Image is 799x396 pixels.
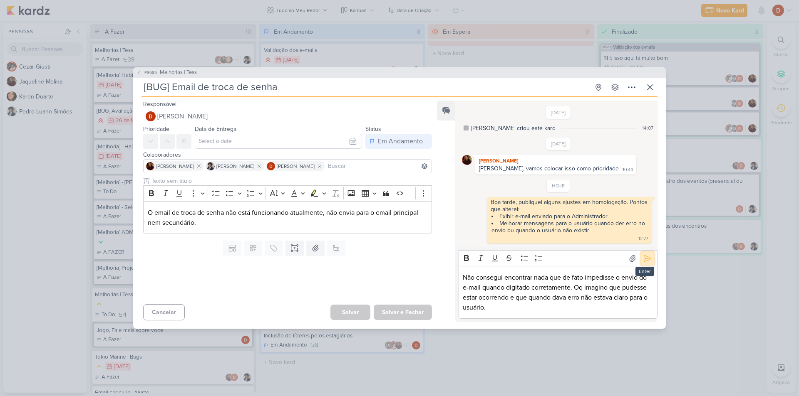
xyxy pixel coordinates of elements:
input: Texto sem título [150,177,432,185]
span: [PERSON_NAME] [277,162,315,170]
label: Prioridade [143,125,169,133]
div: Enter [635,267,654,276]
label: Data de Entrega [195,125,236,133]
div: Boa tarde, publiquei alguns ajustes em homologação. Pontos que alterei: [491,199,648,213]
div: 14:07 [642,124,653,132]
li: Exibir e-mail enviado para o Administrador [491,213,648,220]
div: 10:44 [623,167,633,173]
div: Em Andamento [378,136,423,146]
span: [PERSON_NAME] [156,162,194,170]
button: PS685 Melhorias | Tess [136,69,197,77]
input: Kard Sem Título [141,80,589,95]
div: 12:27 [638,236,648,242]
div: [PERSON_NAME], vamos colocar isso como prioridade [479,165,619,172]
span: [PERSON_NAME] [157,111,208,121]
div: Editor editing area: main [459,266,658,319]
input: Select a date [195,134,362,149]
div: Editor toolbar [459,250,658,266]
div: Editor editing area: main [143,201,432,234]
label: Responsável [143,101,176,108]
button: [PERSON_NAME] [143,109,432,124]
button: Cancelar [143,304,185,320]
img: Jaqueline Molina [462,155,472,165]
p: O email de troca de senha não está funcionando atualmente, não envia para o email principal nem s... [148,208,427,228]
li: Melhorar mensagens para o usuário quando der erro no envio ou quando o usuário não existir [491,220,648,234]
button: Em Andamento [365,134,432,149]
div: [PERSON_NAME] [477,157,635,165]
img: Davi Elias Teixeira [146,111,156,121]
label: Status [365,125,381,133]
span: PS685 [143,69,158,76]
img: Davi Elias Teixeira [267,162,275,170]
span: [PERSON_NAME] [216,162,254,170]
div: [PERSON_NAME] criou este kard [471,124,556,133]
p: Não consegui encontrar nada que de fato impedisse o envio do e-mail quando digitado corretamente.... [463,273,653,312]
div: Colaboradores [143,150,432,159]
span: Melhorias | Tess [160,69,197,77]
img: Jaqueline Molina [146,162,154,170]
div: Editor toolbar [143,185,432,202]
input: Buscar [326,161,430,171]
img: Pedro Luahn Simões [206,162,215,170]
